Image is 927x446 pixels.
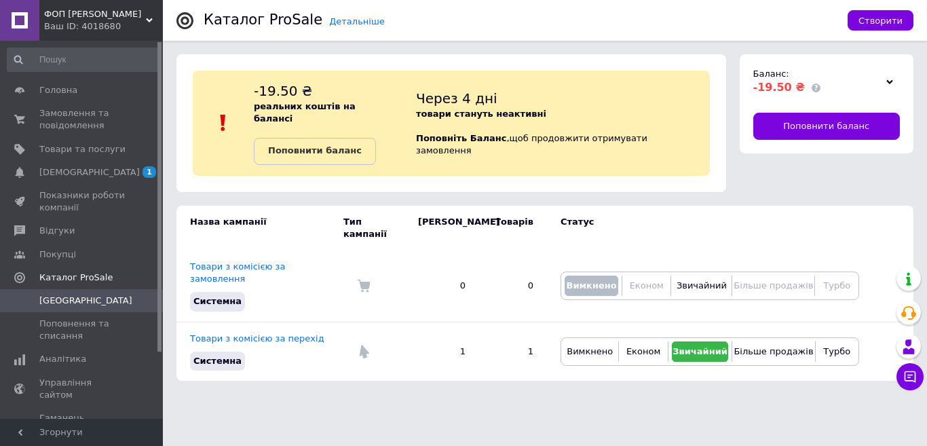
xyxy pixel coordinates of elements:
button: Турбо [819,341,855,362]
button: Звичайний [675,276,728,296]
b: товари стануть неактивні [416,109,546,119]
td: Назва кампанії [176,206,343,250]
b: реальних коштів на балансі [254,101,356,124]
td: Товарів [479,206,547,250]
span: Вимкнено [566,280,616,291]
span: Вимкнено [567,346,613,356]
span: Відгуки [39,225,75,237]
span: Аналітика [39,353,86,365]
b: Поповнити баланс [268,145,362,155]
a: Товари з комісією за замовлення [190,261,285,284]
button: Економ [622,341,664,362]
span: Турбо [823,346,850,356]
input: Пошук [7,48,160,72]
span: Поповнення та списання [39,318,126,342]
span: Створити [858,16,903,26]
img: :exclamation: [213,113,233,133]
span: ФОП Дмитерко [44,8,146,20]
button: Вимкнено [565,341,615,362]
span: Поповнити баланс [783,120,869,132]
td: [PERSON_NAME] [404,206,479,250]
button: Економ [626,276,667,296]
span: Системна [193,296,242,306]
span: 1 [143,166,156,178]
span: Головна [39,84,77,96]
span: [DEMOGRAPHIC_DATA] [39,166,140,179]
img: Комісія за перехід [357,345,371,358]
td: 0 [404,250,479,322]
a: Детальніше [329,16,385,26]
button: Створити [848,10,913,31]
a: Поповнити баланс [254,138,376,165]
span: -19.50 ₴ [753,81,806,94]
td: 0 [479,250,547,322]
span: Турбо [823,280,850,291]
span: Гаманець компанії [39,412,126,436]
span: -19.50 ₴ [254,83,312,99]
span: Покупці [39,248,76,261]
button: Звичайний [672,341,729,362]
span: Управління сайтом [39,377,126,401]
span: Більше продажів [734,280,813,291]
span: Показники роботи компанії [39,189,126,214]
span: Замовлення та повідомлення [39,107,126,132]
div: Каталог ProSale [204,13,322,27]
td: 1 [479,322,547,381]
span: Економ [630,280,664,291]
span: [GEOGRAPHIC_DATA] [39,295,132,307]
img: Комісія за замовлення [357,279,371,293]
span: Товари та послуги [39,143,126,155]
span: Баланс: [753,69,789,79]
td: Тип кампанії [343,206,404,250]
td: 1 [404,322,479,381]
span: Каталог ProSale [39,272,113,284]
button: Вимкнено [565,276,618,296]
b: Поповніть Баланс [416,133,506,143]
button: Більше продажів [736,341,811,362]
button: Чат з покупцем [896,363,924,390]
div: Ваш ID: 4018680 [44,20,163,33]
span: Через 4 дні [416,90,497,107]
div: , щоб продовжити отримувати замовлення [416,81,709,165]
button: Турбо [818,276,855,296]
td: Статус [547,206,859,250]
span: Звичайний [673,346,727,356]
span: Економ [626,346,660,356]
button: Більше продажів [736,276,811,296]
span: Звичайний [677,280,727,291]
span: Системна [193,356,242,366]
a: Поповнити баланс [753,113,901,140]
span: Більше продажів [734,346,813,356]
a: Товари з комісією за перехід [190,333,324,343]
